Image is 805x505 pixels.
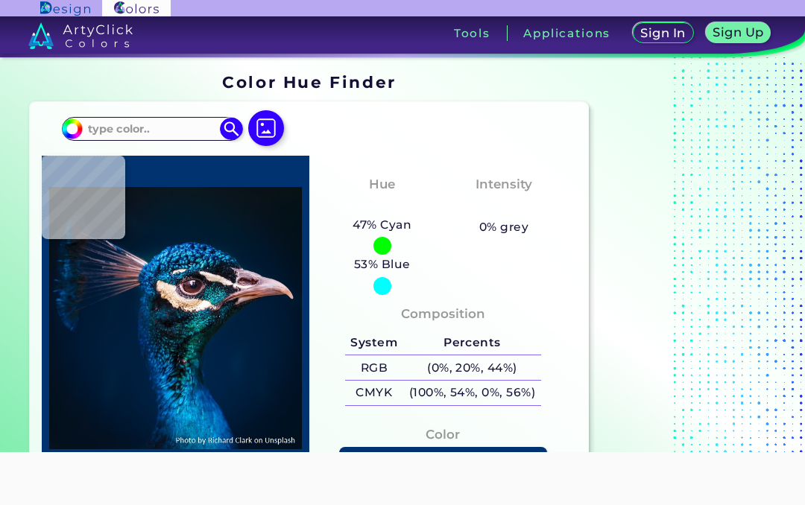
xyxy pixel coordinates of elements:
h5: CMYK [345,381,403,405]
h5: (0%, 20%, 44%) [403,355,541,380]
h5: 53% Blue [348,255,416,274]
h4: Composition [401,303,485,325]
h5: (100%, 54%, 0%, 56%) [403,381,541,405]
input: type color.. [83,118,221,139]
h5: 47% Cyan [347,215,417,235]
h3: Vibrant [472,197,537,215]
img: img_pavlin.jpg [49,163,302,472]
h5: Sign Up [713,26,763,38]
h3: Tools [454,28,490,39]
h4: Color [426,424,460,445]
h1: Color Hue Finder [222,71,396,93]
h4: Intensity [476,174,532,195]
a: Sign Up [706,22,771,43]
img: logo_artyclick_colors_white.svg [28,22,133,49]
h5: 0% grey [479,217,528,237]
img: ArtyClick Design logo [40,1,90,16]
h3: Cyan-Blue [340,197,424,215]
img: icon picture [248,110,284,146]
h3: Applications [523,28,610,39]
a: Sign In [633,22,694,43]
h5: Percents [403,331,541,355]
h5: System [345,331,403,355]
h5: RGB [345,355,403,380]
img: icon search [220,118,242,140]
h5: Sign In [640,27,685,39]
h4: Hue [369,174,395,195]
